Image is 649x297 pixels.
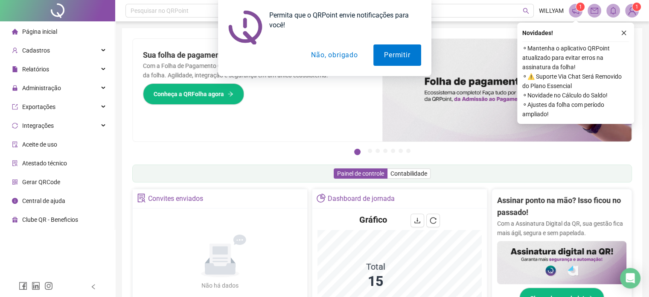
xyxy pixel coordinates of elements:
[497,194,626,219] h2: Assinar ponto na mão? Isso ficou no passado!
[227,91,233,97] span: arrow-right
[181,281,259,290] div: Não há dados
[383,149,387,153] button: 4
[148,191,203,206] div: Convites enviados
[390,170,427,177] span: Contabilidade
[620,268,640,288] div: Open Intercom Messenger
[12,85,18,91] span: lock
[522,72,629,91] span: ⚬ ⚠️ Suporte Via Chat Será Removido do Plano Essencial
[328,191,395,206] div: Dashboard de jornada
[22,103,55,110] span: Exportações
[143,83,244,105] button: Conheça a QRFolha agora
[12,217,18,223] span: gift
[12,123,18,129] span: sync
[262,10,421,30] div: Permita que o QRPoint envie notificações para você!
[300,44,368,66] button: Não, obrigado
[375,149,380,153] button: 3
[368,149,372,153] button: 2
[90,284,96,290] span: left
[12,160,18,166] span: solution
[32,282,40,290] span: linkedin
[12,104,18,110] span: export
[19,282,27,290] span: facebook
[522,91,629,100] span: ⚬ Novidade no Cálculo do Saldo!
[406,149,410,153] button: 7
[359,214,387,226] h4: Gráfico
[391,149,395,153] button: 5
[414,217,421,224] span: download
[22,85,61,91] span: Administração
[12,198,18,204] span: info-circle
[354,149,361,155] button: 1
[12,179,18,185] span: qrcode
[22,179,60,185] span: Gerar QRCode
[22,141,57,148] span: Aceite de uso
[22,216,78,223] span: Clube QR - Beneficios
[44,282,53,290] span: instagram
[317,194,326,203] span: pie-chart
[228,10,262,44] img: notification icon
[337,170,384,177] span: Painel de controle
[22,160,67,167] span: Atestado técnico
[12,141,18,147] span: audit
[382,39,632,141] img: banner%2F8d14a306-6205-4263-8e5b-06e9a85ad873.png
[137,194,146,203] span: solution
[22,197,65,204] span: Central de ajuda
[154,89,224,99] span: Conheça a QRFolha agora
[497,219,626,238] p: Com a Assinatura Digital da QR, sua gestão fica mais ágil, segura e sem papelada.
[22,122,54,129] span: Integrações
[373,44,421,66] button: Permitir
[399,149,403,153] button: 6
[522,100,629,119] span: ⚬ Ajustes da folha com período ampliado!
[497,241,626,284] img: banner%2F02c71560-61a6-44d4-94b9-c8ab97240462.png
[430,217,437,224] span: reload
